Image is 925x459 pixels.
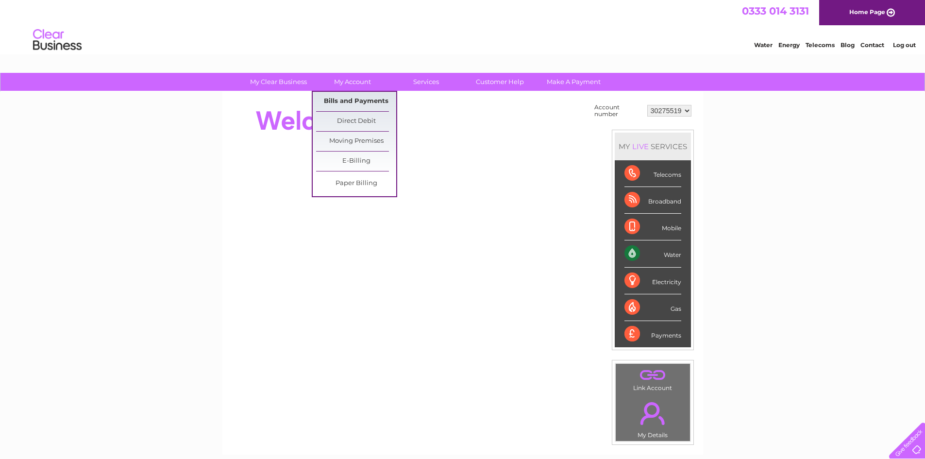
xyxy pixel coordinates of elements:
[624,321,681,347] div: Payments
[618,366,688,383] a: .
[624,214,681,240] div: Mobile
[386,73,466,91] a: Services
[624,160,681,187] div: Telecoms
[806,41,835,49] a: Telecoms
[841,41,855,49] a: Blog
[312,73,392,91] a: My Account
[615,363,690,394] td: Link Account
[624,268,681,294] div: Electricity
[893,41,916,49] a: Log out
[742,5,809,17] a: 0333 014 3131
[754,41,773,49] a: Water
[624,294,681,321] div: Gas
[624,187,681,214] div: Broadband
[860,41,884,49] a: Contact
[316,92,396,111] a: Bills and Payments
[778,41,800,49] a: Energy
[460,73,540,91] a: Customer Help
[316,112,396,131] a: Direct Debit
[592,102,645,120] td: Account number
[238,73,319,91] a: My Clear Business
[615,394,690,442] td: My Details
[316,174,396,193] a: Paper Billing
[534,73,614,91] a: Make A Payment
[615,133,691,160] div: MY SERVICES
[618,396,688,430] a: .
[630,142,651,151] div: LIVE
[33,25,82,55] img: logo.png
[316,152,396,171] a: E-Billing
[234,5,692,47] div: Clear Business is a trading name of Verastar Limited (registered in [GEOGRAPHIC_DATA] No. 3667643...
[316,132,396,151] a: Moving Premises
[624,240,681,267] div: Water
